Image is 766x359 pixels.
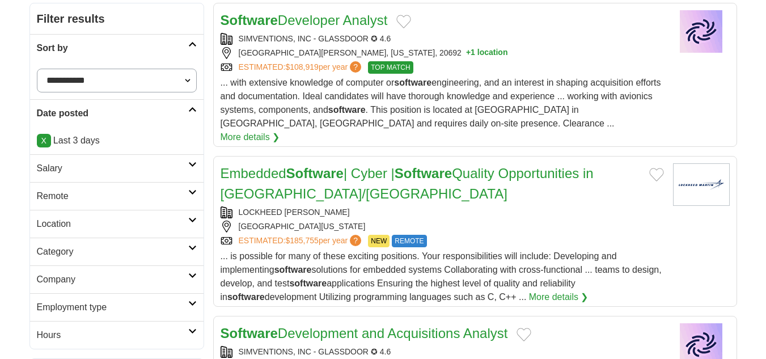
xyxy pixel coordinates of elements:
a: X [37,134,51,147]
button: Add to favorite jobs [396,15,411,28]
div: SIMVENTIONS, INC - GLASSDOOR ✪ 4.6 [221,33,664,45]
div: SIMVENTIONS, INC - GLASSDOOR ✪ 4.6 [221,346,664,358]
a: Remote [30,182,204,210]
strong: software [289,278,327,288]
strong: software [394,78,431,87]
button: Add to favorite jobs [649,168,664,181]
img: Company logo [673,10,730,53]
strong: Software [221,326,278,341]
button: +1 location [466,47,508,59]
strong: software [227,292,265,302]
span: ... is possible for many of these exciting positions. Your responsibilities will include: Develop... [221,251,662,302]
a: Sort by [30,34,204,62]
a: Hours [30,321,204,349]
strong: software [274,265,312,274]
h2: Location [37,217,188,231]
a: ESTIMATED:$108,919per year? [239,61,364,74]
h2: Company [37,273,188,286]
a: Employment type [30,293,204,321]
h2: Date posted [37,107,188,120]
span: ? [350,235,361,246]
a: Salary [30,154,204,182]
h2: Remote [37,189,188,203]
strong: software [328,105,366,115]
a: More details ❯ [529,290,589,304]
span: REMOTE [392,235,426,247]
strong: Software [395,166,452,181]
span: $185,755 [285,236,318,245]
a: EmbeddedSoftware| Cyber |SoftwareQuality Opportunities in [GEOGRAPHIC_DATA]/[GEOGRAPHIC_DATA] [221,166,594,201]
span: NEW [368,235,390,247]
strong: Software [286,166,344,181]
span: ... with extensive knowledge of computer or engineering, and an interest in shaping acquisition e... [221,78,661,128]
span: ? [350,61,361,73]
a: Category [30,238,204,265]
a: More details ❯ [221,130,280,144]
a: LOCKHEED [PERSON_NAME] [239,208,350,217]
div: [GEOGRAPHIC_DATA][US_STATE] [221,221,664,233]
span: + [466,47,471,59]
strong: Software [221,12,278,28]
p: Last 3 days [37,134,197,147]
a: ESTIMATED:$185,755per year? [239,235,364,247]
h2: Salary [37,162,188,175]
h2: Sort by [37,41,188,55]
a: SoftwareDeveloper Analyst [221,12,388,28]
img: Lockheed Martin logo [673,163,730,206]
a: Company [30,265,204,293]
span: TOP MATCH [368,61,413,74]
h2: Category [37,245,188,259]
h2: Filter results [30,3,204,34]
a: Location [30,210,204,238]
button: Add to favorite jobs [517,328,531,341]
h2: Hours [37,328,188,342]
h2: Employment type [37,301,188,314]
div: [GEOGRAPHIC_DATA][PERSON_NAME], [US_STATE], 20692 [221,47,664,59]
a: SoftwareDevelopment and Acquisitions Analyst [221,326,508,341]
span: $108,919 [285,62,318,71]
a: Date posted [30,99,204,127]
